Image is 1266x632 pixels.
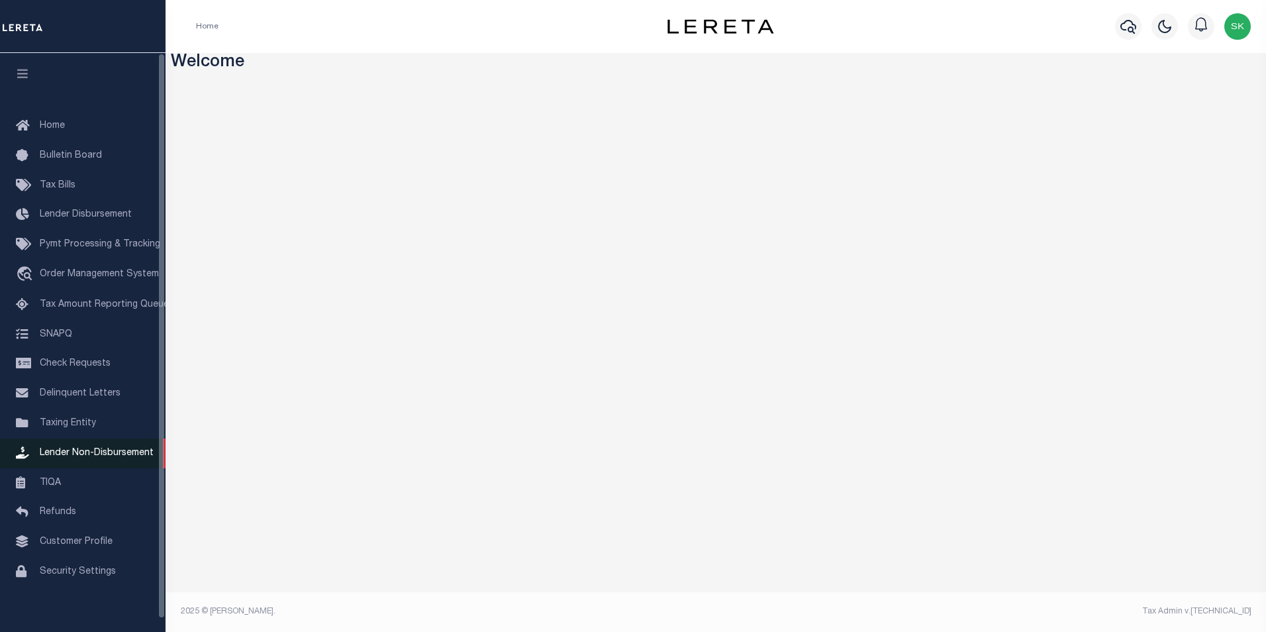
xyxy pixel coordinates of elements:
[40,389,121,398] span: Delinquent Letters
[40,151,102,160] span: Bulletin Board
[40,448,154,458] span: Lender Non-Disbursement
[196,21,219,32] li: Home
[40,359,111,368] span: Check Requests
[1224,13,1251,40] img: svg+xml;base64,PHN2ZyB4bWxucz0iaHR0cDovL3d3dy53My5vcmcvMjAwMC9zdmciIHBvaW50ZXItZXZlbnRzPSJub25lIi...
[40,181,75,190] span: Tax Bills
[40,567,116,576] span: Security Settings
[40,121,65,131] span: Home
[667,19,773,34] img: logo-dark.svg
[40,537,113,547] span: Customer Profile
[40,270,159,279] span: Order Management System
[726,606,1251,617] div: Tax Admin v.[TECHNICAL_ID]
[171,606,716,617] div: 2025 © [PERSON_NAME].
[40,300,169,309] span: Tax Amount Reporting Queue
[40,507,76,517] span: Refunds
[40,419,96,428] span: Taxing Entity
[171,53,1261,74] h3: Welcome
[40,478,61,487] span: TIQA
[40,210,132,219] span: Lender Disbursement
[40,329,72,339] span: SNAPQ
[40,240,160,249] span: Pymt Processing & Tracking
[16,266,37,284] i: travel_explore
